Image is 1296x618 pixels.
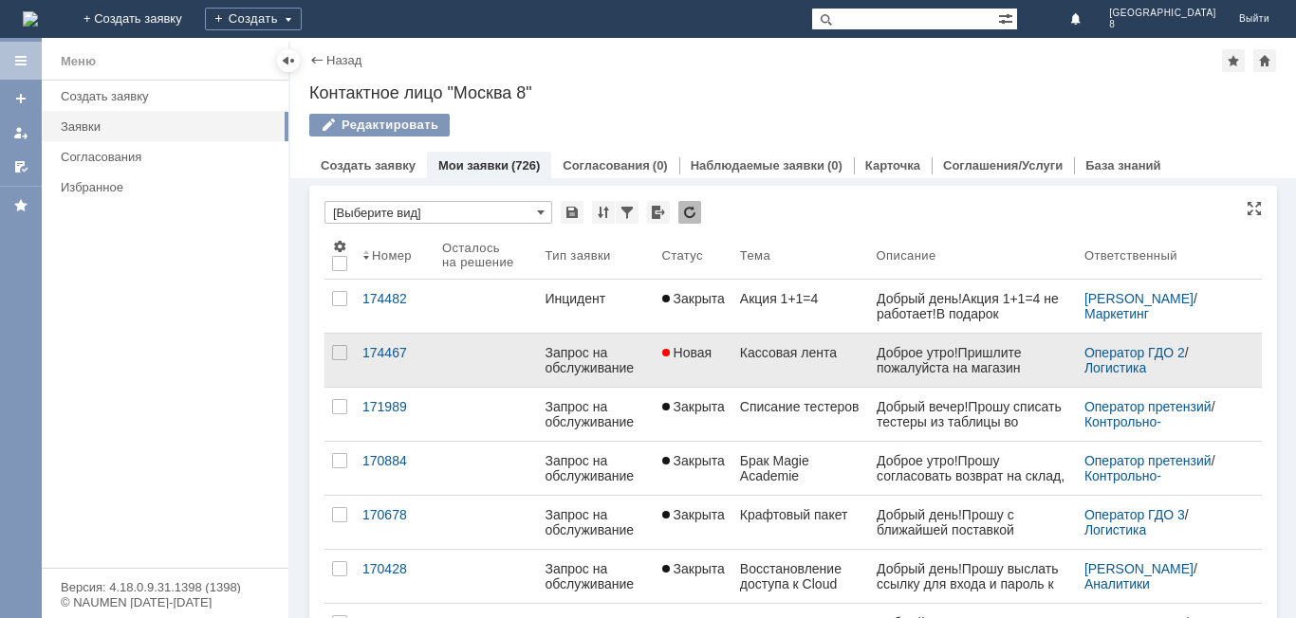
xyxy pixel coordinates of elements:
a: 170884 [355,442,435,495]
a: База знаний [1085,158,1160,173]
div: Создать заявку [61,89,277,103]
div: Восстановление доступа к Cloud [740,561,861,591]
a: Запрос на обслуживание [537,496,654,549]
span: Закрыта [662,399,725,414]
a: Оператор ГДО 2 [1084,345,1185,360]
a: Восстановление доступа к Cloud [732,550,869,603]
img: logo [23,11,38,27]
a: Новая [655,334,732,387]
a: Создать заявку [53,82,285,111]
div: Осталось на решение [442,241,515,269]
div: / [1084,345,1239,375]
div: Заявки [61,119,277,134]
a: Маркетинг [1084,306,1149,321]
span: Новая [662,345,713,360]
span: Расширенный поиск [998,9,1017,27]
a: Списание тестеров [732,388,869,441]
div: Добавить в избранное [1222,49,1245,72]
a: Оператор претензий [1084,399,1212,414]
div: Избранное [61,180,256,194]
div: Версия: 4.18.0.9.31.1398 (1398) [61,581,269,593]
div: 174467 [362,345,427,360]
span: Закрыта [662,453,725,468]
div: © NAUMEN [DATE]-[DATE] [61,596,269,609]
a: 171989 [355,388,435,441]
a: 170428 [355,550,435,603]
th: Тип заявки [537,231,654,280]
div: Списание тестеров [740,399,861,414]
div: Согласования [61,150,277,164]
div: Обновлять список [678,201,701,224]
a: Запрос на обслуживание [537,550,654,603]
div: Запрос на обслуживание [545,453,646,483]
a: Логистика [1084,522,1146,537]
a: Закрыта [655,280,732,333]
a: Кассовая лента [732,334,869,387]
div: 170678 [362,507,427,522]
div: Кассовая лента [740,345,861,360]
div: Запрос на обслуживание [545,507,646,537]
div: Тема [740,248,770,263]
div: / [1084,291,1239,321]
div: Ответственный [1084,248,1177,263]
a: Оператор ГДО 3 [1084,507,1185,522]
a: Закрыта [655,442,732,495]
div: Описание [877,248,936,263]
a: Закрыта [655,388,732,441]
a: 174467 [355,334,435,387]
a: Согласования [563,158,650,173]
div: Сохранить вид [561,201,583,224]
div: Контактное лицо "Москва 8" [309,83,1277,102]
div: / [1084,507,1239,537]
a: [PERSON_NAME] [1084,561,1194,576]
th: Статус [655,231,732,280]
div: Крафтовый пакет [740,507,861,522]
th: Номер [355,231,435,280]
a: Перейти на домашнюю страницу [23,11,38,27]
a: Мои заявки [6,118,36,148]
a: Инцидент [537,280,654,333]
a: Назад [326,53,361,67]
span: 8 [1109,19,1216,30]
th: Ответственный [1077,231,1247,280]
div: / [1084,561,1239,591]
a: Логистика [1084,360,1146,375]
div: (0) [827,158,842,173]
a: Заявки [53,112,285,141]
div: Сортировка... [592,201,615,224]
span: Закрыта [662,507,725,522]
a: Брак Magie Academie [732,442,869,495]
div: Скрыть меню [277,49,300,72]
a: Контрольно-ревизионный отдел [1084,468,1205,499]
div: Акция 1+1=4 [740,291,861,306]
div: Статус [662,248,703,263]
div: Номер [372,248,412,263]
div: (726) [511,158,540,173]
a: Мои согласования [6,152,36,182]
a: Закрыта [655,496,732,549]
div: (0) [653,158,668,173]
a: Крафтовый пакет [732,496,869,549]
div: 170884 [362,453,427,468]
a: Запрос на обслуживание [537,442,654,495]
div: / [1084,399,1239,429]
span: Настройки [332,239,347,254]
a: Контрольно-ревизионный отдел [1084,414,1205,445]
div: Запрос на обслуживание [545,561,646,591]
div: Запрос на обслуживание [545,399,646,429]
div: 171989 [362,399,427,414]
a: Создать заявку [321,158,416,173]
a: Карточка [865,158,920,173]
a: Оператор претензий [1084,453,1212,468]
a: Соглашения/Услуги [943,158,1063,173]
a: Аналитики [1084,576,1150,591]
div: Инцидент [545,291,646,306]
a: Мои заявки [438,158,509,173]
div: Тип заявки [545,248,610,263]
div: Фильтрация... [616,201,639,224]
a: Наблюдаемые заявки [691,158,824,173]
span: Закрыта [662,561,725,576]
div: Брак Magie Academie [740,453,861,483]
a: [PERSON_NAME] [1084,291,1194,306]
a: Запрос на обслуживание [537,334,654,387]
